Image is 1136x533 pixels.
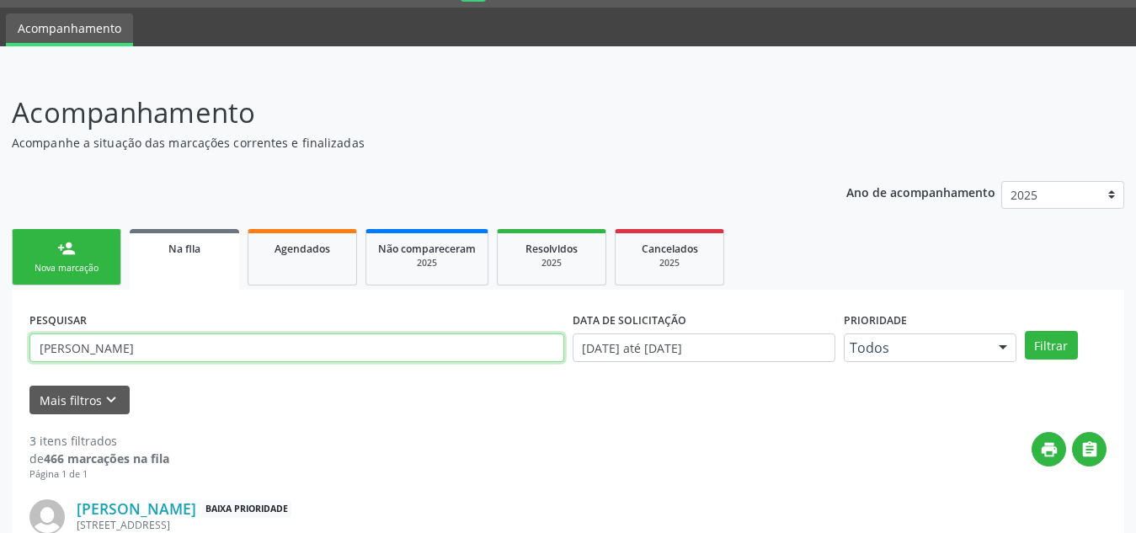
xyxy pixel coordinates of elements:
div: 2025 [627,257,712,269]
a: [PERSON_NAME] [77,499,196,518]
p: Acompanhe a situação das marcações correntes e finalizadas [12,134,791,152]
span: Na fila [168,242,200,256]
button: Filtrar [1025,331,1078,360]
span: Não compareceram [378,242,476,256]
label: DATA DE SOLICITAÇÃO [573,307,686,333]
i: keyboard_arrow_down [102,391,120,409]
label: PESQUISAR [29,307,87,333]
span: Cancelados [642,242,698,256]
i:  [1080,440,1099,459]
div: 3 itens filtrados [29,432,169,450]
a: Acompanhamento [6,13,133,46]
label: Prioridade [844,307,907,333]
p: Ano de acompanhamento [846,181,995,202]
input: Selecione um intervalo [573,333,835,362]
button: print [1032,432,1066,466]
div: [STREET_ADDRESS] [77,518,854,532]
input: Nome, CNS [29,333,564,362]
span: Resolvidos [525,242,578,256]
strong: 466 marcações na fila [44,450,169,466]
p: Acompanhamento [12,92,791,134]
i: print [1040,440,1059,459]
div: 2025 [509,257,594,269]
span: Todos [850,339,982,356]
span: Baixa Prioridade [202,500,291,518]
div: person_add [57,239,76,258]
div: 2025 [378,257,476,269]
div: Página 1 de 1 [29,467,169,482]
button:  [1072,432,1107,466]
span: Agendados [275,242,330,256]
div: Nova marcação [24,262,109,274]
button: Mais filtroskeyboard_arrow_down [29,386,130,415]
div: de [29,450,169,467]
